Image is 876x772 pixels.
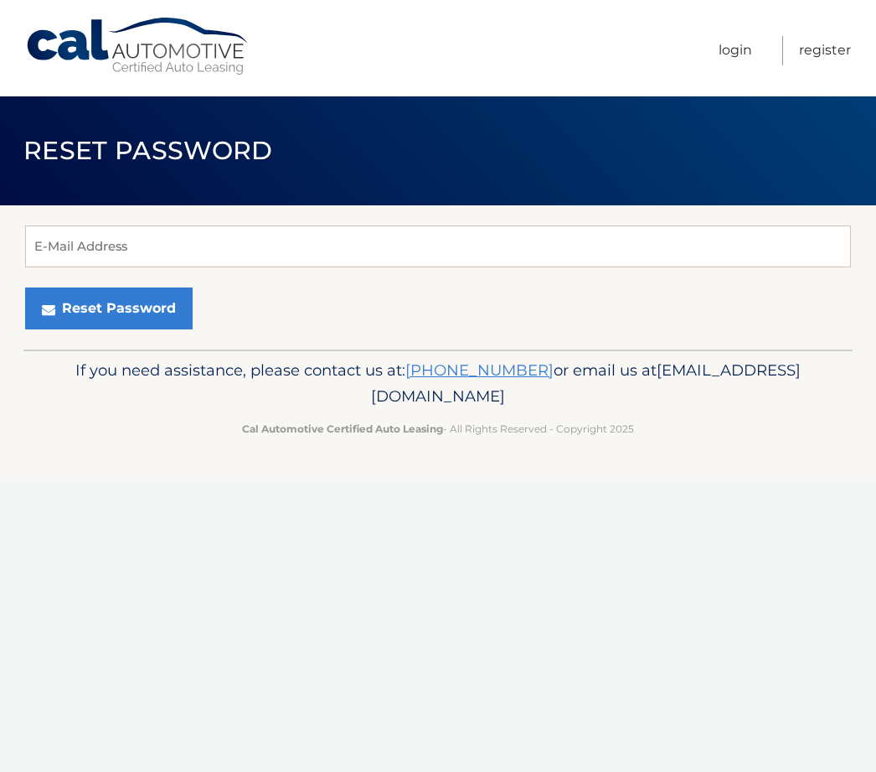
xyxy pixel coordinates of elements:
span: Reset Password [23,135,272,166]
a: [PHONE_NUMBER] [405,360,554,380]
a: Login [719,36,752,65]
p: If you need assistance, please contact us at: or email us at [49,357,827,411]
input: E-Mail Address [25,225,851,267]
a: Cal Automotive [25,17,251,76]
a: Register [799,36,851,65]
strong: Cal Automotive Certified Auto Leasing [242,422,443,435]
button: Reset Password [25,288,193,329]
p: - All Rights Reserved - Copyright 2025 [49,420,827,438]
